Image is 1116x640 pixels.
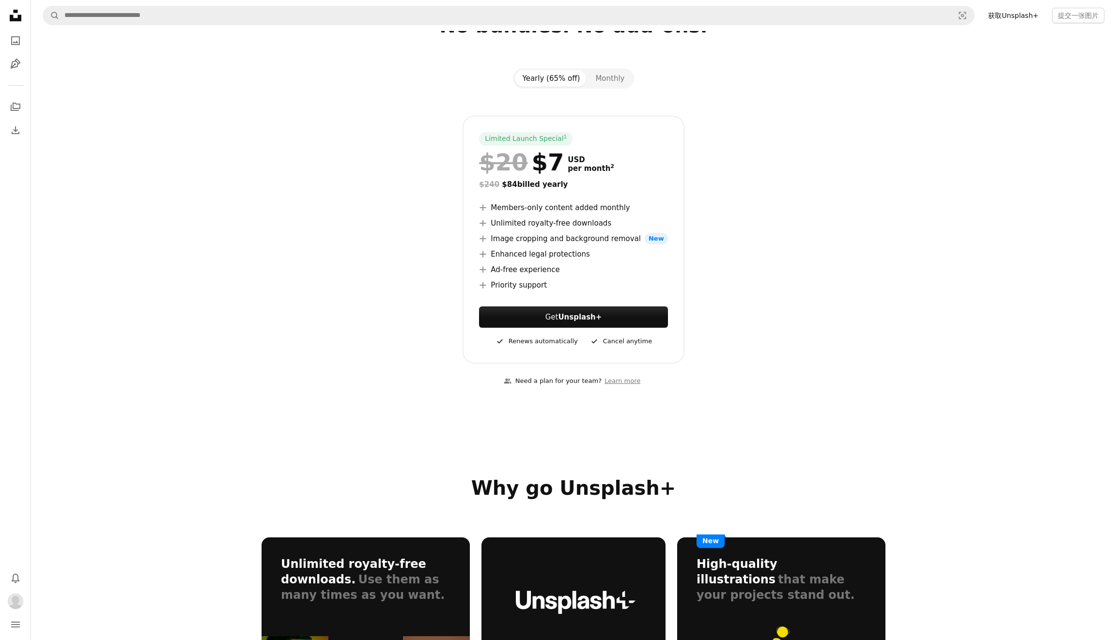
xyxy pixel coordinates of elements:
[479,306,667,328] a: GetUnsplash+
[479,217,667,229] li: Unlimited royalty-free downloads
[479,248,667,260] li: Enhanced legal protections
[479,180,499,189] span: $240
[588,70,632,87] button: Monthly
[8,594,23,609] img: 用户 wulin liao 的头像
[589,335,652,347] div: Cancel anytime
[568,155,614,164] span: USD
[6,54,25,74] a: 插图
[479,264,667,275] li: Ad-free experience
[558,313,602,321] strong: Unsplash+
[6,6,25,27] a: 主页 — Unsplash
[982,8,1044,23] a: 获取Unsplash+
[697,534,725,548] span: New
[6,615,25,634] button: 菜单
[564,134,567,139] sup: 1
[608,164,616,173] a: 2
[262,476,885,500] h2: Why go Unsplash+
[504,376,602,386] div: Need a plan for your team?
[479,279,667,291] li: Priority support
[6,568,25,588] button: 通知
[951,6,974,25] button: Visual search
[562,134,569,144] a: 1
[479,179,667,190] div: $84 billed yearly
[281,557,426,586] h3: Unlimited royalty-free downloads.
[43,6,60,25] button: Search Unsplash
[697,557,777,586] h3: High-quality illustrations
[479,150,564,175] div: $7
[479,150,527,175] span: $20
[1052,8,1104,23] button: 提交一张图片
[645,233,668,244] span: New
[515,70,588,87] button: Yearly (65% off)
[479,132,573,146] div: Limited Launch Special
[602,373,643,389] a: Learn more
[6,97,25,117] a: 集合
[6,121,25,140] a: 下载历史记录
[281,573,445,602] span: Use them as many times as you want.
[495,335,578,347] div: Renews automatically
[568,164,614,173] span: per month
[479,202,667,213] li: Members-only content added monthly
[43,6,975,25] form: Find visuals sitewide
[697,573,855,602] span: that make your projects stand out.
[6,31,25,50] a: 照片
[6,592,25,611] button: 个人档案
[610,163,614,169] sup: 2
[479,233,667,244] li: Image cropping and background removal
